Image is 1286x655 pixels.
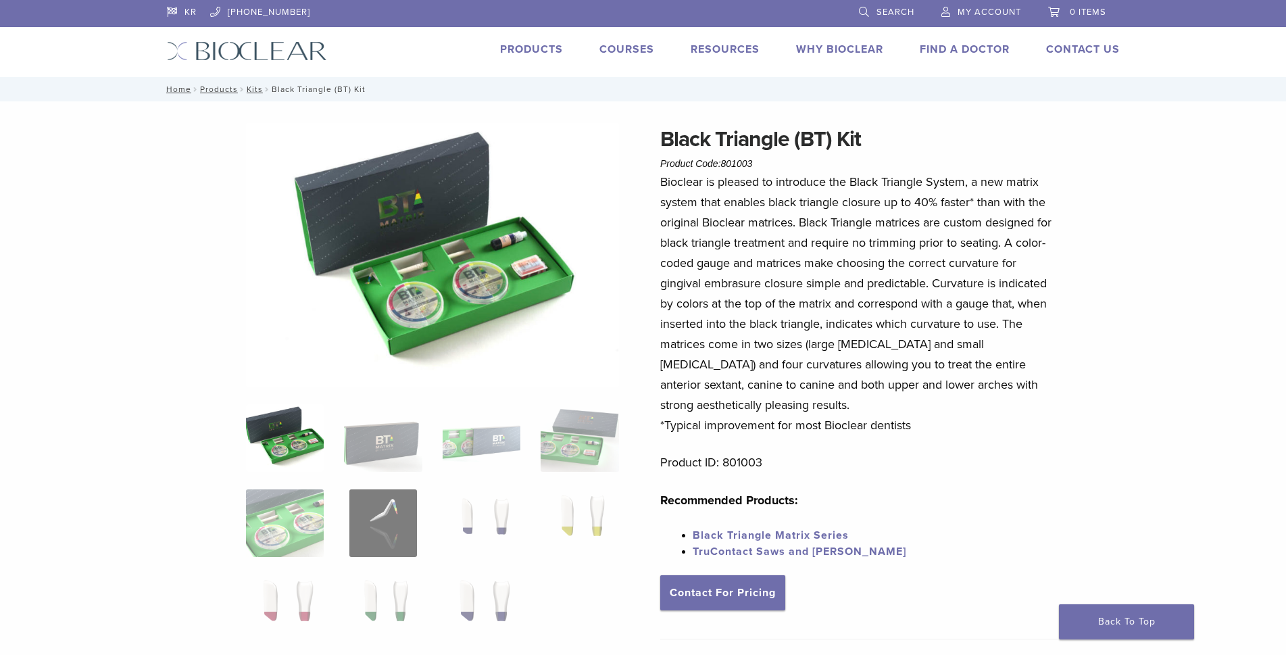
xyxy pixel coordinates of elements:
[246,575,324,642] img: Black Triangle (BT) Kit - Image 9
[162,84,191,94] a: Home
[876,7,914,18] span: Search
[167,41,327,61] img: Bioclear
[349,575,417,642] img: Black Triangle (BT) Kit - Image 10
[693,545,906,558] a: TruContact Saws and [PERSON_NAME]
[263,86,272,93] span: /
[1046,43,1120,56] a: Contact Us
[920,43,1010,56] a: Find A Doctor
[660,172,1058,435] p: Bioclear is pleased to introduce the Black Triangle System, a new matrix system that enables blac...
[660,575,785,610] a: Contact For Pricing
[721,158,753,169] span: 801003
[546,489,614,557] img: Black Triangle (BT) Kit - Image 8
[1070,7,1106,18] span: 0 items
[958,7,1021,18] span: My Account
[1059,604,1194,639] a: Back To Top
[349,489,417,557] img: Black Triangle (BT) Kit - Image 6
[660,493,798,508] strong: Recommended Products:
[157,77,1130,101] nav: Black Triangle (BT) Kit
[660,158,752,169] span: Product Code:
[443,404,520,472] img: Black Triangle (BT) Kit - Image 3
[246,123,619,387] img: Intro Black Triangle Kit-6 - Copy
[796,43,883,56] a: Why Bioclear
[691,43,760,56] a: Resources
[660,123,1058,155] h1: Black Triangle (BT) Kit
[200,84,238,94] a: Products
[246,489,324,557] img: Black Triangle (BT) Kit - Image 5
[238,86,247,93] span: /
[191,86,200,93] span: /
[599,43,654,56] a: Courses
[246,404,324,472] img: Intro-Black-Triangle-Kit-6-Copy-e1548792917662-324x324.jpg
[541,404,618,472] img: Black Triangle (BT) Kit - Image 4
[660,452,1058,472] p: Product ID: 801003
[443,575,520,642] img: Black Triangle (BT) Kit - Image 11
[247,84,263,94] a: Kits
[443,489,520,557] img: Black Triangle (BT) Kit - Image 7
[693,529,849,542] a: Black Triangle Matrix Series
[500,43,563,56] a: Products
[344,404,422,472] img: Black Triangle (BT) Kit - Image 2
